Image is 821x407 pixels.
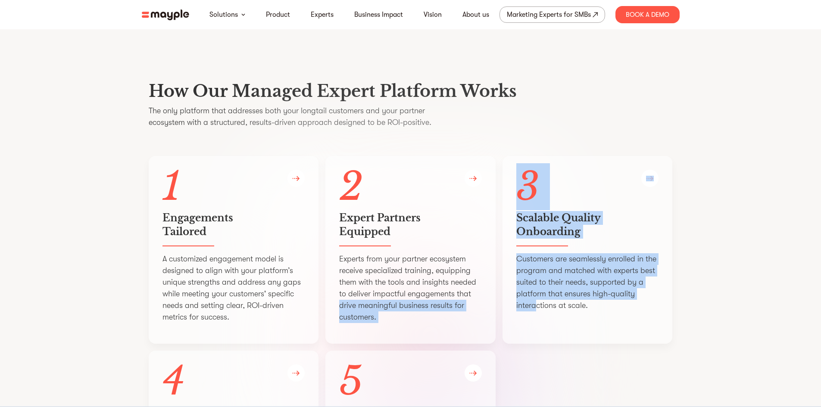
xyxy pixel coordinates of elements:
[209,9,238,20] a: Solutions
[499,6,605,23] a: Marketing Experts for SMBs
[339,211,482,239] h5: Expert Partners Equipped
[241,13,245,16] img: arrow-down
[266,9,290,20] a: Product
[339,364,482,399] p: 5
[516,253,659,311] p: Customers are seamlessly enrolled in the program and matched with experts best suited to their ne...
[162,253,305,323] p: A customized engagement model is designed to align with your platform’s unique strengths and addr...
[162,364,305,399] p: 4
[149,105,673,128] p: The only platform that addresses both your longtail customers and your partner ecosystem with a s...
[162,170,305,204] p: 1
[424,9,442,20] a: Vision
[311,9,334,20] a: Experts
[507,9,591,21] div: Marketing Experts for SMBs
[142,9,189,20] img: mayple-logo
[339,170,482,204] p: 2
[339,253,482,323] p: Experts from your partner ecosystem receive specialized training, equipping them with the tools a...
[462,9,489,20] a: About us
[162,211,305,239] h5: Engagements Tailored
[149,81,673,102] h1: How Our Managed Expert Platform Works
[516,170,659,204] p: 3
[615,6,680,23] div: Book A Demo
[354,9,403,20] a: Business Impact
[516,211,659,239] h5: Scalable Quality Onboarding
